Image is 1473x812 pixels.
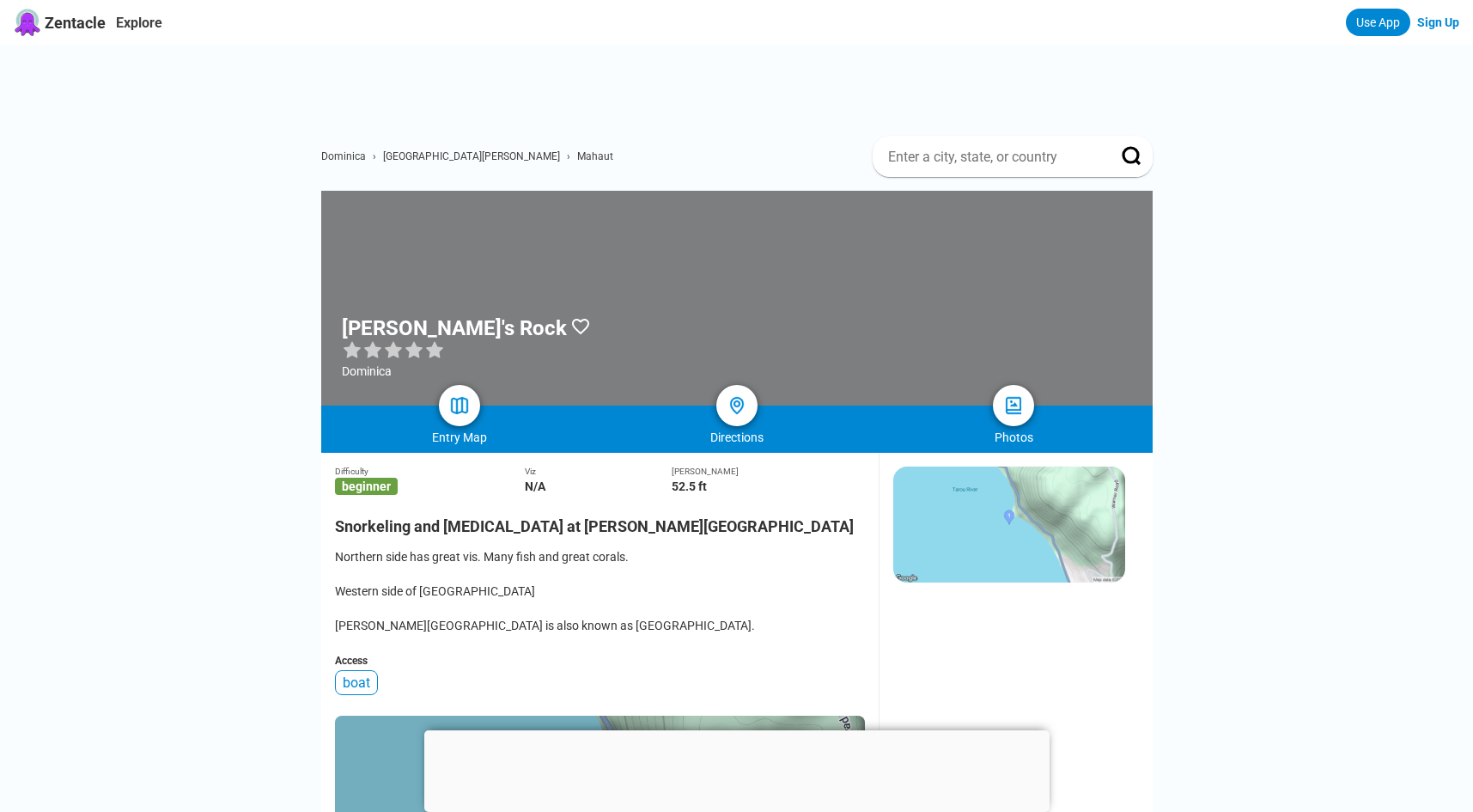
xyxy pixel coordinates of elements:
[672,467,865,476] div: [PERSON_NAME]
[335,467,526,476] div: Difficulty
[1120,17,1456,217] iframe: Sign in with Google Dialog
[342,316,567,340] h1: [PERSON_NAME]'s Rock
[577,150,613,162] a: Mahaut
[335,507,865,535] h2: Snorkeling and [MEDICAL_DATA] at [PERSON_NAME][GEOGRAPHIC_DATA]
[373,150,376,162] span: ›
[14,9,106,36] a: Zentacle logoZentacle
[321,430,599,444] div: Entry Map
[598,430,875,444] div: Directions
[335,548,865,634] div: Northern side has great vis. Many fish and great corals. Western side of [GEOGRAPHIC_DATA] [PERSO...
[439,385,480,426] a: map
[14,9,41,36] img: Zentacle logo
[1417,15,1459,29] a: Sign Up
[1003,395,1024,416] img: photos
[335,478,398,495] span: beginner
[449,395,470,416] img: map
[993,385,1034,426] a: photos
[116,15,162,31] a: Explore
[342,364,591,378] div: Dominica
[875,430,1153,444] div: Photos
[335,655,865,667] div: Access
[335,670,378,695] div: boat
[1346,9,1410,36] a: Use App
[727,395,747,416] img: directions
[672,479,865,493] div: 52.5 ft
[886,148,1098,166] input: Enter a city, state, or country
[424,730,1050,808] iframe: Advertisement
[383,150,560,162] a: [GEOGRAPHIC_DATA][PERSON_NAME]
[335,45,1153,122] iframe: Advertisement
[525,479,672,493] div: N/A
[567,150,570,162] span: ›
[893,467,1125,583] img: static
[321,150,366,162] a: Dominica
[525,467,672,476] div: Viz
[45,14,106,32] span: Zentacle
